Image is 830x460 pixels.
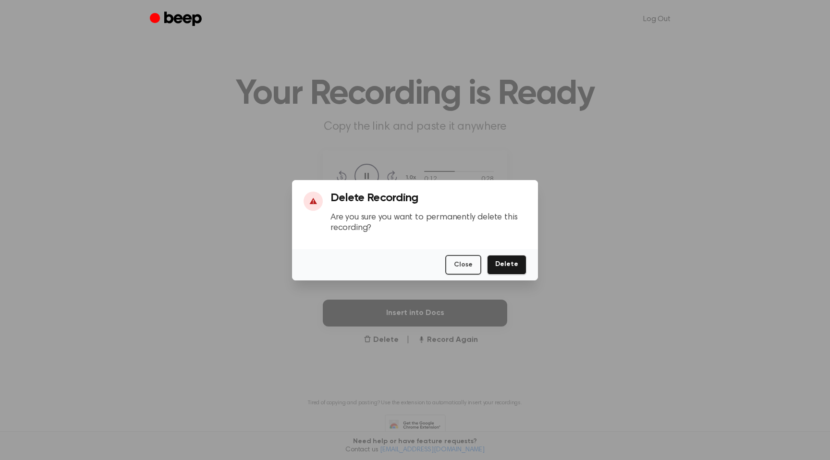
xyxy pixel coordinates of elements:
a: Beep [150,10,204,29]
button: Delete [487,255,526,275]
p: Are you sure you want to permanently delete this recording? [330,212,526,234]
button: Close [445,255,481,275]
h3: Delete Recording [330,192,526,205]
div: ⚠ [304,192,323,211]
a: Log Out [634,8,680,31]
